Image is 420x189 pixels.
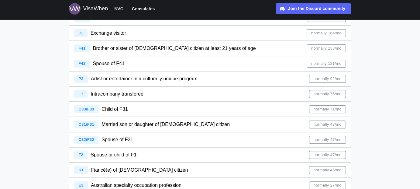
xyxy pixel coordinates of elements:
[276,3,351,14] a: Join the Discord community
[69,86,351,102] a: L1 Intracompany transfereenormally 76/mo
[313,182,341,189] span: normally 27/mo
[69,117,351,132] a: C31/F31 Married son or daughter of [DEMOGRAPHIC_DATA] citizennormally 48/mo
[69,102,351,117] a: C33/F33 Child of F31normally 71/mo
[102,137,133,142] span: Spouse of F31
[78,46,85,51] span: F41
[91,76,197,81] span: Artist or entertainer in a culturally unique program
[69,3,81,15] img: Logo for VisaWhen
[91,183,181,188] span: Australian specialty occupation profession
[313,106,341,113] span: normally 71/mo
[69,147,351,163] a: F2 Spouse or child of F1normally 47/mo
[78,183,83,187] span: E3
[313,90,341,98] span: normally 76/mo
[78,122,94,127] span: C31/F31
[91,152,136,157] span: Spouse or child of F1
[313,75,341,82] span: normally 92/mo
[93,61,125,66] span: Spouse of F41
[91,167,188,173] span: Fiancé(e) of [DEMOGRAPHIC_DATA] citizen
[69,132,351,147] a: C32/F32 Spouse of F31normally 47/mo
[69,3,108,15] a: Logo for VisaWhen VisaWhen
[102,107,128,112] span: Child of F31
[112,5,126,13] button: NVC
[78,31,83,35] span: J1
[93,15,119,20] span: Child of F41
[69,26,351,41] a: J1 Exchange visitornormally 164/mo
[78,168,84,172] span: K1
[313,151,341,159] span: normally 47/mo
[129,5,157,13] button: Consulates
[78,137,94,142] span: C32/F32
[69,41,351,56] a: F41 Brother or sister of [DEMOGRAPHIC_DATA] citizen at least 21 years of agenormally 133/mo
[83,5,108,13] div: VisaWhen
[91,30,126,36] span: Exchange visitor
[69,163,351,178] a: K1 Fiancé(e) of [DEMOGRAPHIC_DATA] citizennormally 45/mo
[69,71,351,86] a: P3 Artist or entertainer in a culturally unique programnormally 92/mo
[313,136,341,143] span: normally 47/mo
[91,91,143,96] span: Intracompany transferee
[114,5,123,12] span: NVC
[69,56,351,71] a: F42 Spouse of F41normally 121/mo
[313,166,341,174] span: normally 45/mo
[93,46,256,51] span: Brother or sister of [DEMOGRAPHIC_DATA] citizen at least 21 years of age
[288,5,345,12] div: Join the Discord community
[311,45,342,52] span: normally 133/mo
[78,152,83,157] span: F2
[311,30,342,37] span: normally 164/mo
[311,60,342,67] span: normally 121/mo
[78,61,85,66] span: F42
[132,5,155,12] span: Consulates
[313,121,341,128] span: normally 48/mo
[78,107,94,111] span: C33/F33
[78,76,83,81] span: P3
[78,16,85,20] span: F43
[78,92,83,96] span: L1
[102,122,230,127] span: Married son or daughter of [DEMOGRAPHIC_DATA] citizen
